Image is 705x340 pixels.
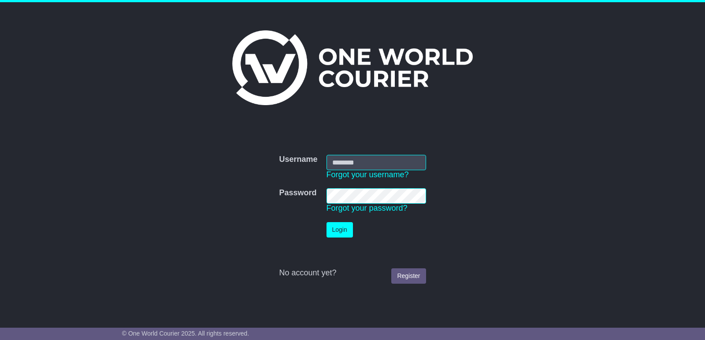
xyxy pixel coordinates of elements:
[279,155,317,165] label: Username
[327,170,409,179] a: Forgot your username?
[327,222,353,238] button: Login
[232,30,473,105] img: One World
[279,188,316,198] label: Password
[279,268,426,278] div: No account yet?
[391,268,426,284] a: Register
[327,204,408,212] a: Forgot your password?
[122,330,249,337] span: © One World Courier 2025. All rights reserved.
